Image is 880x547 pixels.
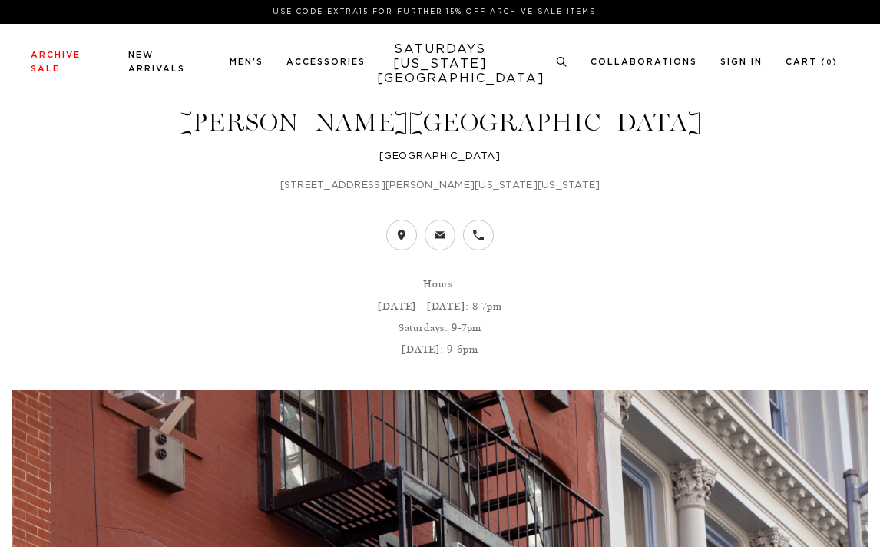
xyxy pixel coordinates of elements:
[37,6,832,18] p: Use Code EXTRA15 for Further 15% Off Archive Sale Items
[12,178,868,194] p: [STREET_ADDRESS][PERSON_NAME][US_STATE][US_STATE]
[786,58,838,66] a: Cart (0)
[12,342,868,357] p: [DATE]: 9-6pm
[12,277,868,292] p: Hours:
[128,51,185,73] a: New Arrivals
[826,59,832,66] small: 0
[12,320,868,336] p: Saturdays: 9-7pm
[12,110,868,135] h1: [PERSON_NAME][GEOGRAPHIC_DATA]
[591,58,697,66] a: Collaborations
[31,51,81,73] a: Archive Sale
[230,58,263,66] a: Men's
[12,299,868,314] p: [DATE] - [DATE]: 8-7pm
[12,149,868,164] h4: [GEOGRAPHIC_DATA]
[286,58,366,66] a: Accessories
[377,42,504,86] a: SATURDAYS[US_STATE][GEOGRAPHIC_DATA]
[720,58,763,66] a: Sign In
